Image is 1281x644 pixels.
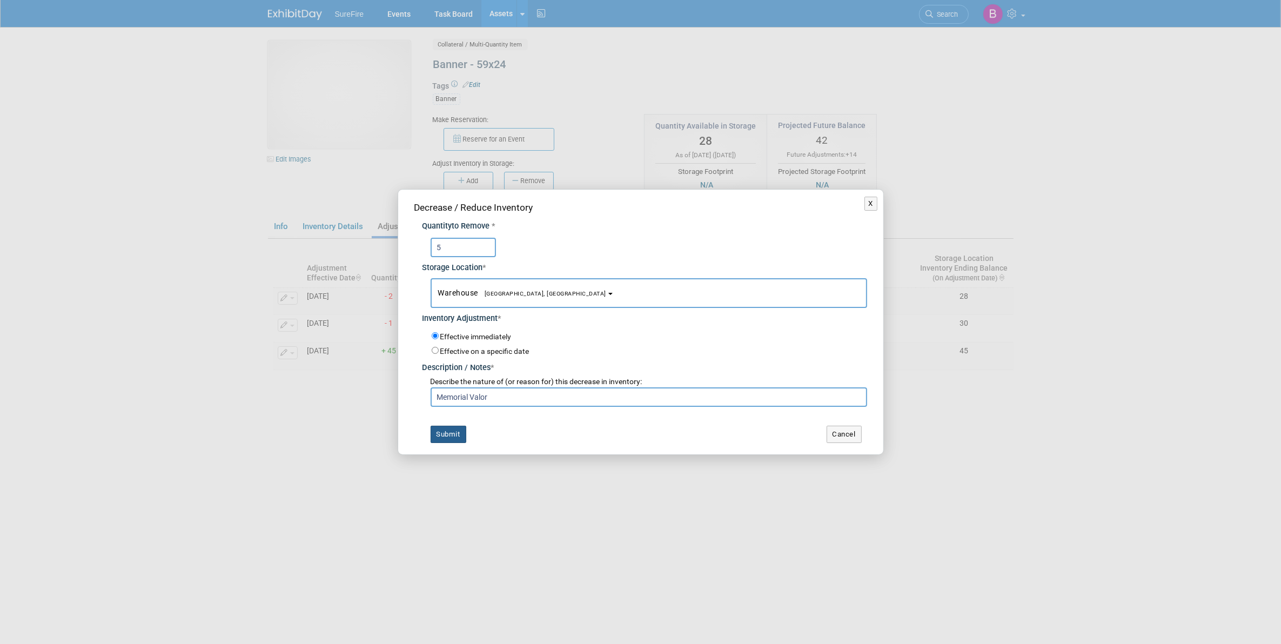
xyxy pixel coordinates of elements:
[422,257,867,274] div: Storage Location
[431,377,642,386] span: Describe the nature of (or reason for) this decrease in inventory:
[422,221,867,232] div: Quantity
[440,347,529,355] label: Effective on a specific date
[422,308,867,325] div: Inventory Adjustment
[438,289,607,297] span: Warehouse
[440,332,512,343] label: Effective immediately
[414,202,533,213] span: Decrease / Reduce Inventory
[422,357,867,374] div: Description / Notes
[452,222,490,231] span: to Remove
[864,197,878,211] button: X
[478,290,606,297] span: [GEOGRAPHIC_DATA], [GEOGRAPHIC_DATA]
[431,278,867,308] button: Warehouse[GEOGRAPHIC_DATA], [GEOGRAPHIC_DATA]
[431,426,466,443] button: Submit
[827,426,862,443] button: Cancel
